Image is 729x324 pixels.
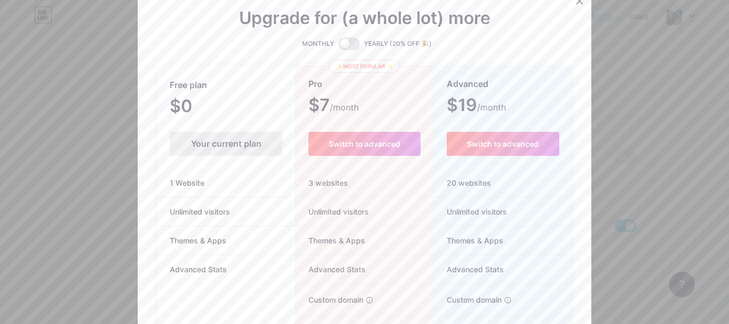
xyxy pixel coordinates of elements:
[329,60,400,73] div: ✨ Most popular ✨
[434,206,507,217] span: Unlimited visitors
[434,264,504,275] span: Advanced Stats
[296,294,363,305] span: Custom domain
[239,12,490,25] span: Upgrade for (a whole lot) more
[447,132,559,156] button: Switch to advanced
[170,132,282,156] div: Your current plan
[296,169,433,197] div: 3 websites
[296,206,369,217] span: Unlimited visitors
[364,38,432,49] span: YEARLY (20% OFF 🎉)
[447,99,506,114] span: $19
[157,206,243,217] span: Unlimited visitors
[330,101,359,114] span: /month
[157,177,217,188] span: 1 Website
[434,235,503,246] span: Themes & Apps
[308,99,359,114] span: $7
[157,264,240,275] span: Advanced Stats
[296,235,365,246] span: Themes & Apps
[157,235,239,246] span: Themes & Apps
[302,38,334,49] span: MONTHLY
[467,139,538,148] span: Switch to advanced
[329,139,400,148] span: Switch to advanced
[308,132,420,156] button: Switch to advanced
[477,101,506,114] span: /month
[296,264,366,275] span: Advanced Stats
[170,76,207,94] span: Free plan
[447,75,488,93] span: Advanced
[434,169,572,197] div: 20 websites
[170,100,221,115] span: $0
[308,75,322,93] span: Pro
[434,294,502,305] span: Custom domain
